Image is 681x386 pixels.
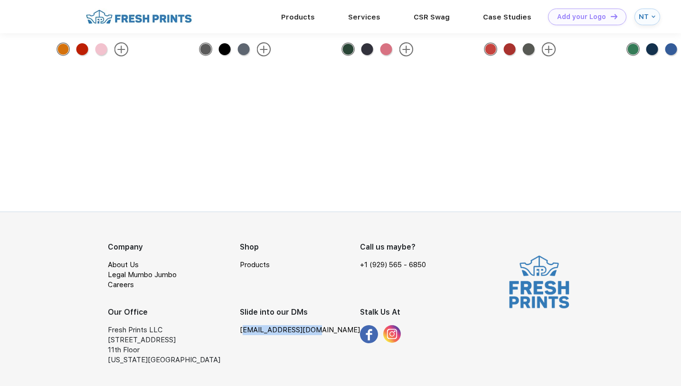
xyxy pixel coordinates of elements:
[199,43,211,55] div: Black Heather
[108,335,240,345] div: [STREET_ADDRESS]
[218,43,230,55] div: Black
[95,43,107,55] div: Light Pink
[505,253,573,310] img: logo
[484,43,496,55] div: Rage Red TNF Black
[627,43,639,55] div: Sport Dark Green
[108,355,240,365] div: [US_STATE][GEOGRAPHIC_DATA]
[383,325,401,343] img: insta_logo.svg
[108,325,240,335] div: Fresh Prints LLC
[652,15,655,19] img: arrow_down_blue.svg
[557,13,606,21] div: Add your Logo
[665,43,677,55] div: Sport Royal
[108,270,177,279] a: Legal Mumbo Jumbo
[360,241,432,253] div: Call us maybe?
[237,43,249,55] div: Navy Heather
[611,14,617,19] img: DT
[541,42,556,57] img: more.svg
[380,43,392,55] div: Preppy Pink
[240,241,360,253] div: Shop
[342,43,354,55] div: Forest
[108,280,134,289] a: Careers
[360,307,432,318] div: Stalk Us At
[256,42,271,57] img: more.svg
[240,261,270,269] a: Products
[240,325,360,335] a: [EMAIL_ADDRESS][DOMAIN_NAME]
[108,345,240,355] div: 11th Floor
[108,241,240,253] div: Company
[114,42,128,57] img: more.svg
[108,261,139,269] a: About Us
[503,43,515,55] div: Rage Red and TNF Black
[360,260,426,270] a: +1 (929) 565 - 6850
[76,43,88,55] div: Orange
[83,9,195,25] img: fo%20logo%202.webp
[361,43,373,55] div: Navy
[281,13,315,21] a: Products
[399,42,413,57] img: more.svg
[57,43,69,55] div: Gold
[639,13,649,21] div: NT
[360,325,378,343] img: footer_facebook.svg
[108,307,240,318] div: Our Office
[522,43,534,55] div: Asphalt Grey TNF Black
[646,43,658,55] div: Sport Dark Navy
[240,307,360,318] div: Slide into our DMs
